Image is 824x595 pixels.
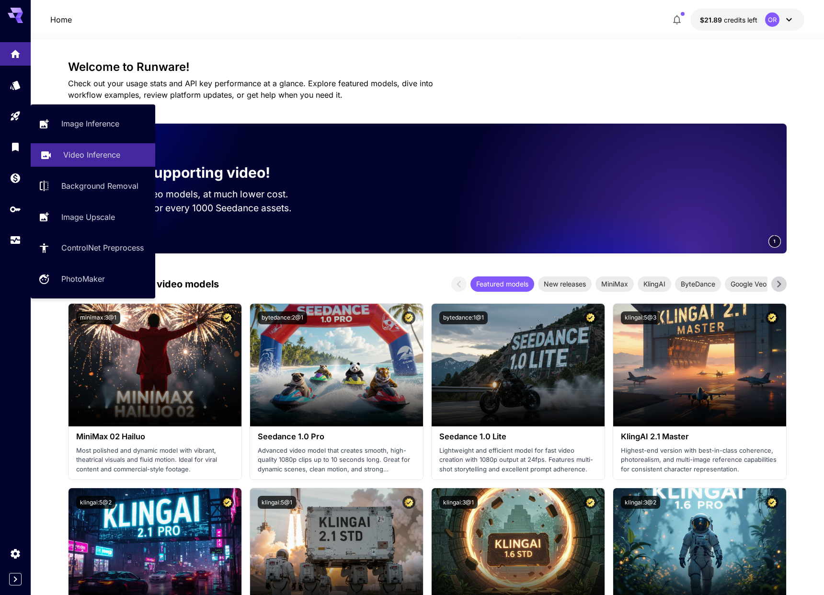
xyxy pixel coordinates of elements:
a: Video Inference [31,143,155,167]
button: klingai:5@1 [258,496,296,509]
p: Image Inference [61,118,119,129]
a: Image Upscale [31,205,155,229]
button: Expand sidebar [9,573,22,585]
button: Certified Model – Vetted for best performance and includes a commercial license. [766,311,778,324]
p: Most polished and dynamic model with vibrant, theatrical visuals and fluid motion. Ideal for vira... [76,446,234,474]
button: Certified Model – Vetted for best performance and includes a commercial license. [402,496,415,509]
button: bytedance:2@1 [258,311,307,324]
img: alt [432,304,605,426]
p: Background Removal [61,180,138,192]
span: MiniMax [595,279,634,289]
img: alt [69,304,241,426]
button: klingai:5@2 [76,496,115,509]
h3: KlingAI 2.1 Master [621,432,778,441]
h3: Seedance 1.0 Pro [258,432,415,441]
span: Google Veo [725,279,772,289]
button: Certified Model – Vetted for best performance and includes a commercial license. [402,311,415,324]
div: Settings [10,548,21,560]
button: klingai:5@3 [621,311,660,324]
div: OR [765,12,779,27]
p: Image Upscale [61,211,115,223]
button: Certified Model – Vetted for best performance and includes a commercial license. [766,496,778,509]
a: Background Removal [31,174,155,198]
button: Certified Model – Vetted for best performance and includes a commercial license. [221,311,234,324]
div: Playground [10,110,21,122]
div: Library [10,141,21,153]
div: API Keys [10,203,21,215]
p: Advanced video model that creates smooth, high-quality 1080p clips up to 10 seconds long. Great f... [258,446,415,474]
button: Certified Model – Vetted for best performance and includes a commercial license. [584,496,597,509]
button: Certified Model – Vetted for best performance and includes a commercial license. [221,496,234,509]
p: Highest-end version with best-in-class coherence, photorealism, and multi-image reference capabil... [621,446,778,474]
p: Lightweight and efficient model for fast video creation with 1080p output at 24fps. Features mult... [439,446,597,474]
span: 1 [773,238,776,245]
span: New releases [538,279,592,289]
button: klingai:3@2 [621,496,660,509]
button: klingai:3@1 [439,496,478,509]
span: ByteDance [675,279,721,289]
div: Home [10,48,21,60]
img: alt [613,304,786,426]
p: Home [50,14,72,25]
p: ControlNet Preprocess [61,242,144,253]
a: PhotoMaker [31,267,155,291]
p: PhotoMaker [61,273,105,285]
span: Featured models [470,279,534,289]
p: Video Inference [63,149,120,160]
span: credits left [724,16,757,24]
p: Run the best video models, at much lower cost. [83,187,307,201]
h3: Welcome to Runware! [68,60,787,74]
p: Save up to $50 for every 1000 Seedance assets. [83,201,307,215]
h3: MiniMax 02 Hailuo [76,432,234,441]
div: Wallet [10,172,21,184]
button: minimax:3@1 [76,311,120,324]
div: $21.8868 [700,15,757,25]
a: Image Inference [31,112,155,136]
div: Models [10,79,21,91]
p: Now supporting video! [110,162,270,183]
button: bytedance:1@1 [439,311,488,324]
div: Usage [10,234,21,246]
button: Certified Model – Vetted for best performance and includes a commercial license. [584,311,597,324]
span: $21.89 [700,16,724,24]
nav: breadcrumb [50,14,72,25]
img: alt [250,304,423,426]
span: KlingAI [638,279,671,289]
h3: Seedance 1.0 Lite [439,432,597,441]
button: $21.8868 [690,9,804,31]
span: Check out your usage stats and API key performance at a glance. Explore featured models, dive int... [68,79,433,100]
a: ControlNet Preprocess [31,236,155,260]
